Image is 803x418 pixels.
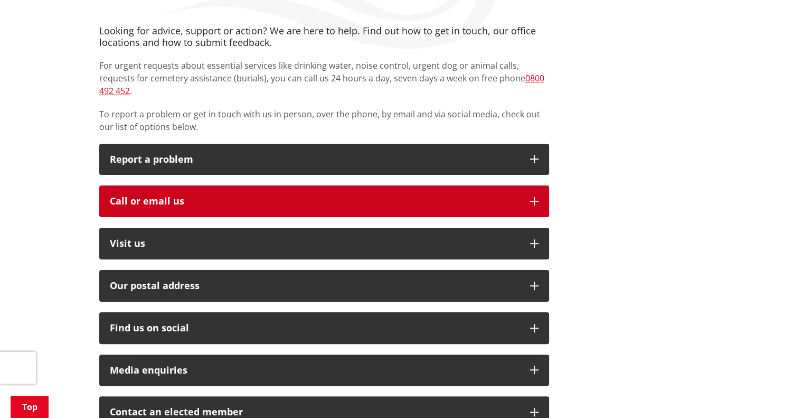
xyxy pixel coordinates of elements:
p: Report a problem [110,154,519,165]
div: Media enquiries [110,365,519,376]
a: Top [11,396,49,418]
p: To report a problem or get in touch with us in person, over the phone, by email and via social me... [99,108,549,133]
h2: Our postal address [110,281,519,291]
button: Visit us [99,228,549,259]
h4: Looking for advice, support or action? We are here to help. Find out how to get in touch, our off... [99,25,549,48]
button: Our postal address [99,270,549,302]
button: Call or email us [99,185,549,217]
p: Contact an elected member [110,407,519,417]
iframe: Messenger Launcher [754,374,792,412]
div: Call or email us [110,196,519,207]
button: Media enquiries [99,355,549,386]
p: Visit us [110,238,519,249]
button: Find us on social [99,312,549,344]
div: Find us on social [110,323,519,333]
a: 0800 492 452 [99,72,544,97]
p: For urgent requests about essential services like drinking water, noise control, urgent dog or an... [99,59,549,97]
button: Report a problem [99,144,549,175]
